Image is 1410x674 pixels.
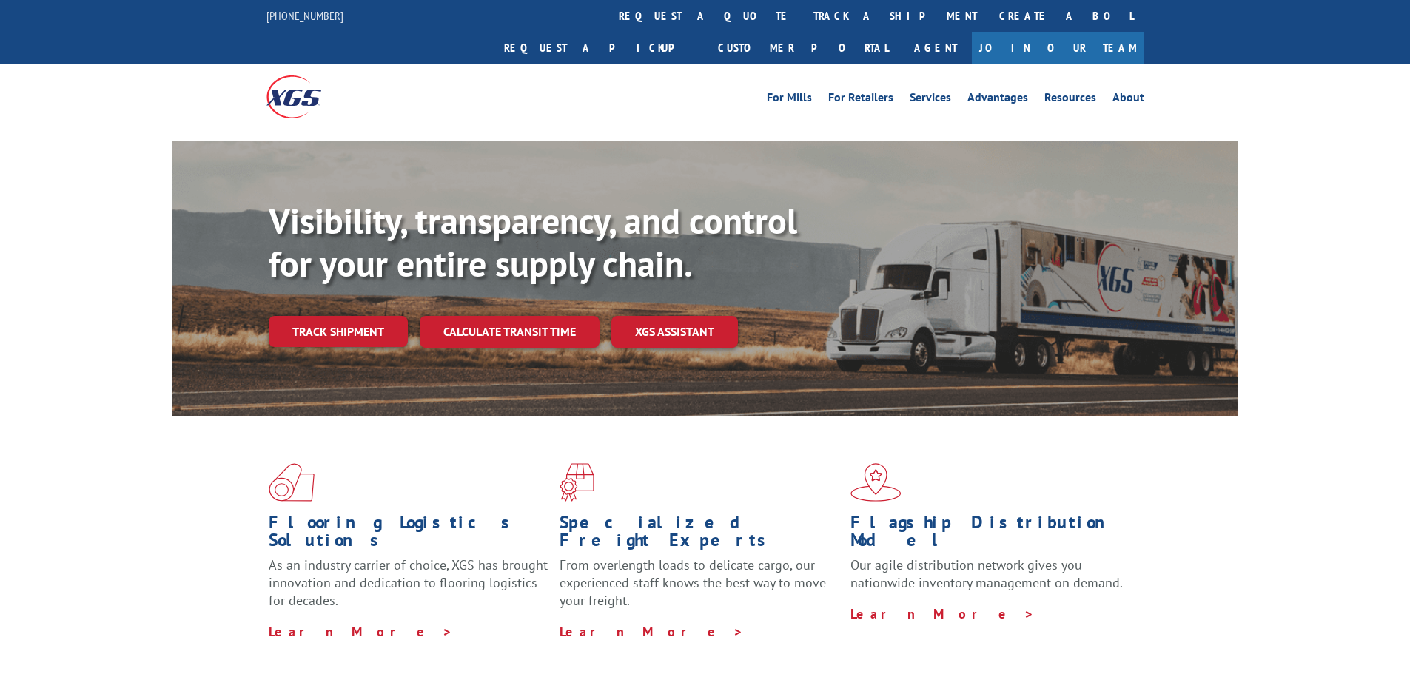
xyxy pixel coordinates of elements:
a: Customer Portal [707,32,899,64]
a: Services [910,92,951,108]
a: Request a pickup [493,32,707,64]
a: [PHONE_NUMBER] [266,8,343,23]
span: As an industry carrier of choice, XGS has brought innovation and dedication to flooring logistics... [269,556,548,609]
a: Agent [899,32,972,64]
a: Track shipment [269,316,408,347]
p: From overlength loads to delicate cargo, our experienced staff knows the best way to move your fr... [560,556,839,622]
h1: Flagship Distribution Model [850,513,1130,556]
a: Learn More > [850,605,1035,622]
a: Learn More > [560,623,744,640]
a: Resources [1044,92,1096,108]
img: xgs-icon-flagship-distribution-model-red [850,463,902,502]
img: xgs-icon-total-supply-chain-intelligence-red [269,463,315,502]
a: Join Our Team [972,32,1144,64]
h1: Flooring Logistics Solutions [269,513,548,556]
a: XGS ASSISTANT [611,316,738,348]
span: Our agile distribution network gives you nationwide inventory management on demand. [850,556,1123,591]
a: Calculate transit time [420,316,600,348]
a: For Mills [767,92,812,108]
a: Learn More > [269,623,453,640]
img: xgs-icon-focused-on-flooring-red [560,463,594,502]
b: Visibility, transparency, and control for your entire supply chain. [269,198,797,286]
a: For Retailers [828,92,893,108]
a: About [1112,92,1144,108]
h1: Specialized Freight Experts [560,513,839,556]
a: Advantages [967,92,1028,108]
